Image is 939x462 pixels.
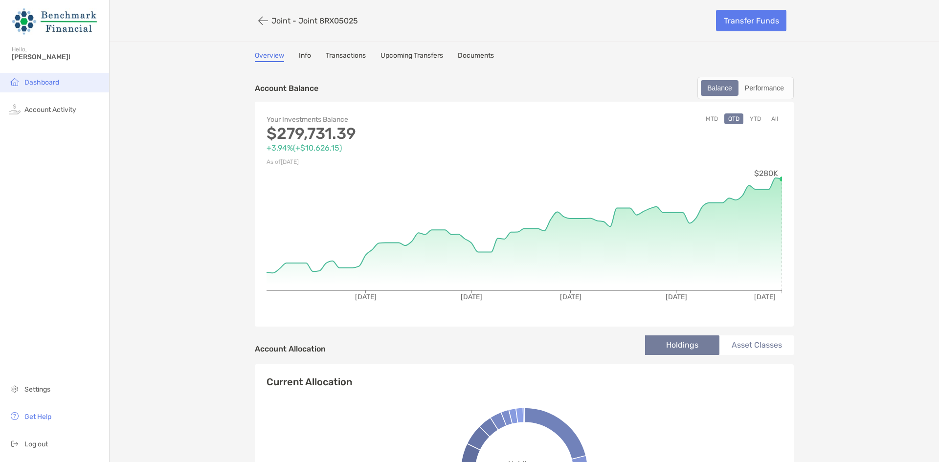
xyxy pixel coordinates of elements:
span: Log out [24,440,48,448]
button: All [767,113,782,124]
img: activity icon [9,103,21,115]
img: get-help icon [9,410,21,422]
button: QTD [724,113,743,124]
img: household icon [9,76,21,88]
tspan: [DATE] [666,293,687,301]
img: logout icon [9,438,21,449]
a: Transfer Funds [716,10,786,31]
p: Account Balance [255,82,318,94]
span: Get Help [24,413,51,421]
div: Balance [702,81,738,95]
a: Documents [458,51,494,62]
p: +3.94% ( +$10,626.15 ) [267,142,524,154]
div: segmented control [697,77,794,99]
p: As of [DATE] [267,156,524,168]
h4: Current Allocation [267,376,352,388]
a: Info [299,51,311,62]
tspan: [DATE] [754,293,776,301]
span: Dashboard [24,78,59,87]
button: YTD [746,113,765,124]
span: Settings [24,385,50,394]
span: [PERSON_NAME]! [12,53,103,61]
tspan: [DATE] [560,293,581,301]
img: Zoe Logo [12,4,97,39]
h4: Account Allocation [255,344,326,353]
a: Overview [255,51,284,62]
p: Your Investments Balance [267,113,524,126]
tspan: [DATE] [461,293,482,301]
a: Transactions [326,51,366,62]
p: Joint - Joint 8RX05025 [271,16,358,25]
tspan: [DATE] [355,293,377,301]
li: Asset Classes [719,335,794,355]
a: Upcoming Transfers [380,51,443,62]
button: MTD [702,113,722,124]
p: $279,731.39 [267,128,524,140]
img: settings icon [9,383,21,395]
tspan: $280K [754,169,778,178]
div: Performance [739,81,789,95]
span: Account Activity [24,106,76,114]
li: Holdings [645,335,719,355]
